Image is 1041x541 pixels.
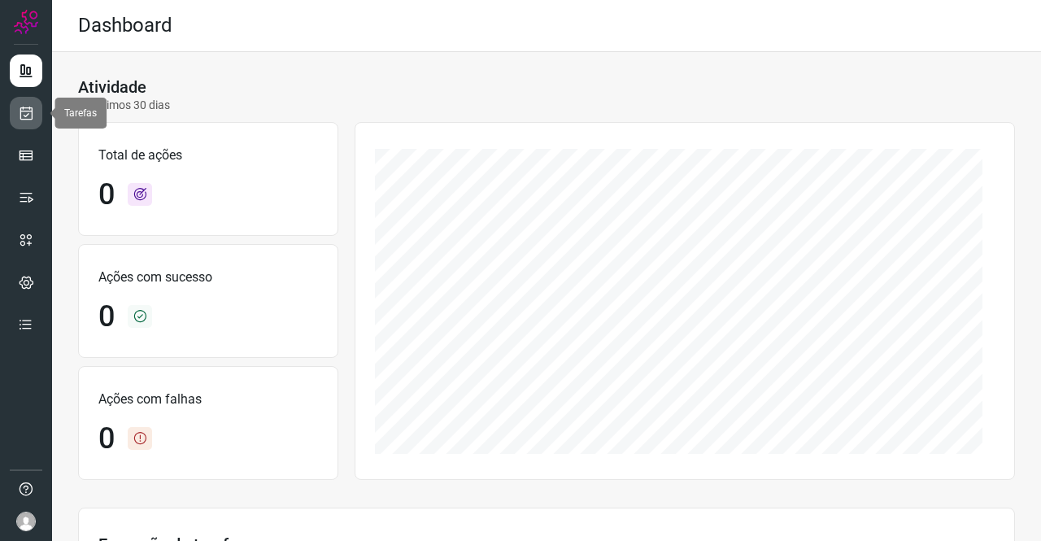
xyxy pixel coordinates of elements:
[98,177,115,212] h1: 0
[98,268,318,287] p: Ações com sucesso
[98,421,115,456] h1: 0
[98,299,115,334] h1: 0
[78,97,170,114] p: Últimos 30 dias
[78,77,146,97] h3: Atividade
[16,512,36,531] img: avatar-user-boy.jpg
[78,14,172,37] h2: Dashboard
[14,10,38,34] img: Logo
[98,390,318,409] p: Ações com falhas
[98,146,318,165] p: Total de ações
[64,107,97,119] span: Tarefas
